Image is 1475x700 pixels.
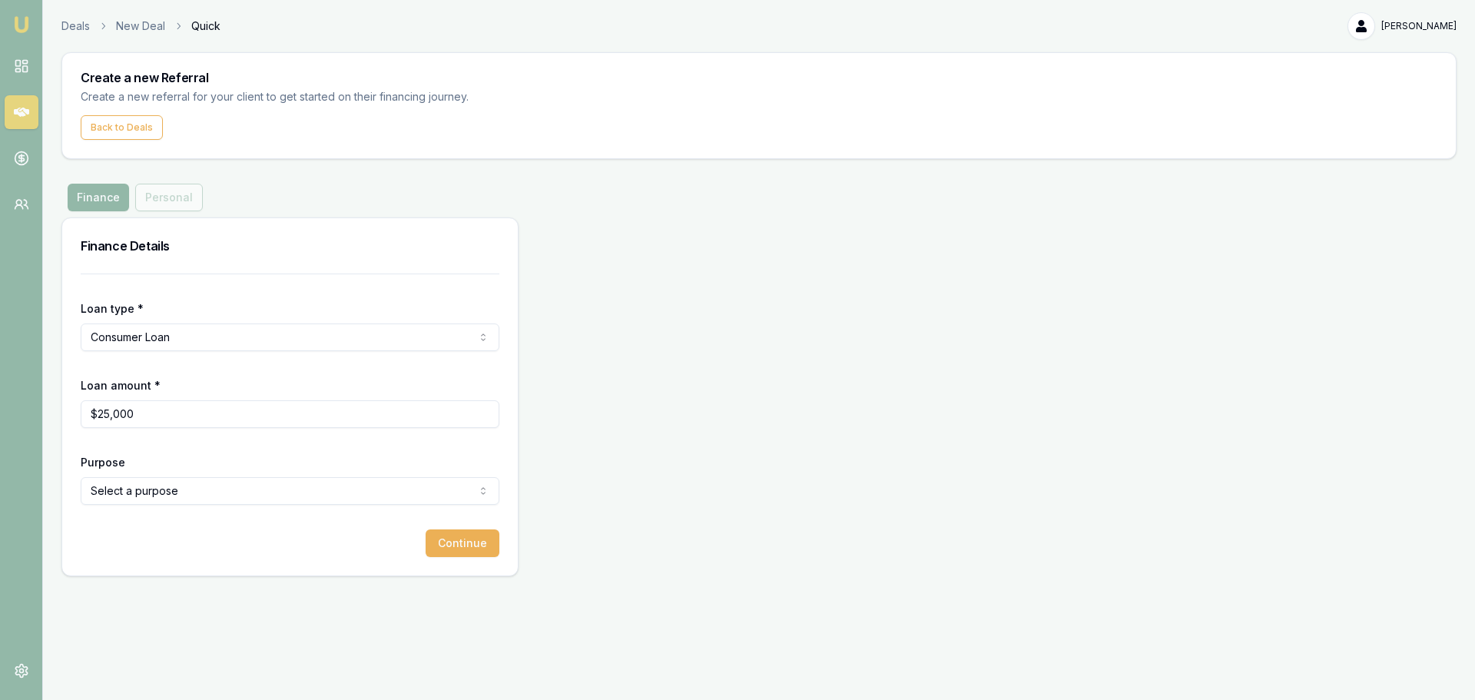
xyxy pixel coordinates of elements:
[1381,20,1457,32] span: [PERSON_NAME]
[81,379,161,392] label: Loan amount *
[426,529,499,557] button: Continue
[81,88,474,106] p: Create a new referral for your client to get started on their financing journey.
[81,302,144,315] label: Loan type *
[81,71,1437,84] h3: Create a new Referral
[116,18,165,34] a: New Deal
[61,18,220,34] nav: breadcrumb
[81,237,499,255] h3: Finance Details
[12,15,31,34] img: emu-icon-u.png
[81,456,125,469] label: Purpose
[81,400,499,428] input: $
[68,184,129,211] button: Finance
[191,18,220,34] span: Quick
[61,18,90,34] a: Deals
[81,115,163,140] button: Back to Deals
